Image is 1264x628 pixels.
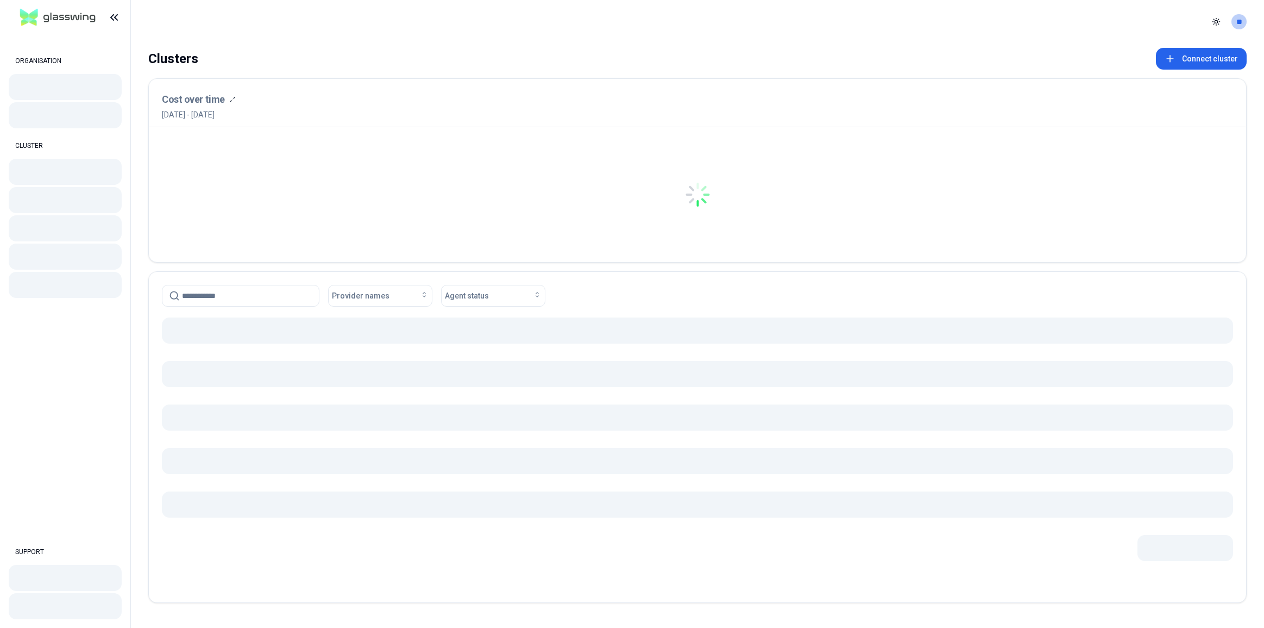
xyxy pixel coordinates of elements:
div: SUPPORT [9,541,122,563]
span: Agent status [445,290,489,301]
span: [DATE] - [DATE] [162,109,236,120]
span: Provider names [332,290,389,301]
img: GlassWing [16,5,100,30]
div: Clusters [148,48,198,70]
div: CLUSTER [9,135,122,157]
div: ORGANISATION [9,50,122,72]
button: Connect cluster [1156,48,1247,70]
button: Provider names [328,285,432,307]
h3: Cost over time [162,92,225,107]
button: Agent status [441,285,545,307]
